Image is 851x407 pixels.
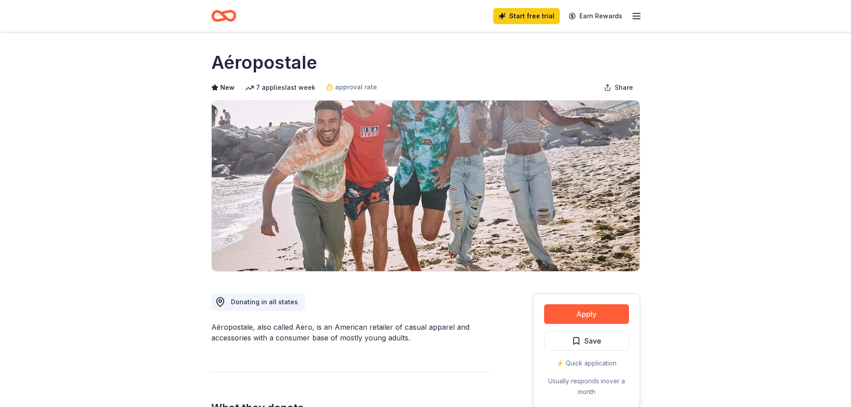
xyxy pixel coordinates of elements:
[615,82,633,93] span: Share
[544,304,629,324] button: Apply
[212,101,640,271] img: Image for Aéropostale
[211,5,236,26] a: Home
[231,298,298,306] span: Donating in all states
[335,82,377,92] span: approval rate
[544,376,629,397] div: Usually responds in over a month
[211,322,490,343] div: Aéropostale, also called Aero, is an American retailer of casual apparel and accessories with a c...
[245,82,315,93] div: 7 applies last week
[597,79,640,97] button: Share
[326,82,377,92] a: approval rate
[544,331,629,351] button: Save
[211,50,317,75] h1: Aéropostale
[544,358,629,369] div: ⚡️ Quick application
[493,8,560,24] a: Start free trial
[563,8,628,24] a: Earn Rewards
[584,335,601,347] span: Save
[220,82,235,93] span: New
